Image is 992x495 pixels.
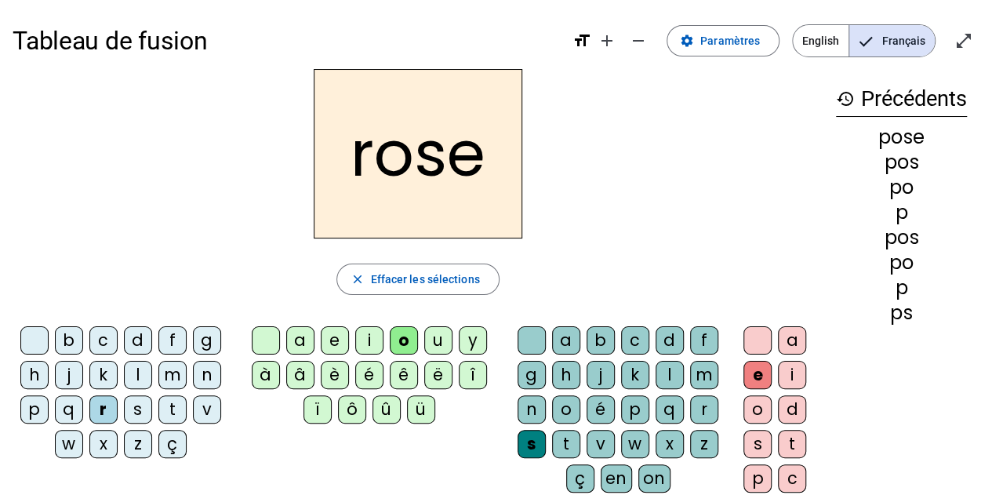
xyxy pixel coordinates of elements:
div: a [286,326,314,355]
div: x [89,430,118,458]
div: t [158,395,187,424]
div: a [778,326,806,355]
span: English [793,25,848,56]
mat-icon: remove [629,31,648,50]
div: k [621,361,649,389]
div: é [587,395,615,424]
div: e [321,326,349,355]
div: î [459,361,487,389]
div: l [124,361,152,389]
div: ë [424,361,452,389]
div: f [158,326,187,355]
div: ê [390,361,418,389]
div: o [743,395,772,424]
div: ô [338,395,366,424]
button: Entrer en plein écran [948,25,979,56]
div: r [690,395,718,424]
div: w [55,430,83,458]
div: s [518,430,546,458]
div: y [459,326,487,355]
button: Paramètres [667,25,779,56]
div: v [587,430,615,458]
div: n [518,395,546,424]
button: Diminuer la taille de la police [623,25,654,56]
div: f [690,326,718,355]
div: i [778,361,806,389]
div: pos [836,153,967,172]
mat-icon: format_size [572,31,591,50]
div: a [552,326,580,355]
div: p [20,395,49,424]
div: â [286,361,314,389]
div: po [836,253,967,272]
div: x [656,430,684,458]
div: q [55,395,83,424]
div: n [193,361,221,389]
div: p [621,395,649,424]
div: h [20,361,49,389]
h3: Précédents [836,82,967,117]
div: p [836,278,967,297]
div: t [552,430,580,458]
h2: rose [314,69,522,238]
button: Augmenter la taille de la police [591,25,623,56]
div: b [587,326,615,355]
div: k [89,361,118,389]
mat-icon: history [836,89,855,108]
div: s [124,395,152,424]
div: c [778,464,806,493]
div: g [518,361,546,389]
mat-icon: settings [680,34,694,48]
div: on [638,464,670,493]
div: u [424,326,452,355]
div: c [89,326,118,355]
mat-icon: close [350,272,364,286]
span: Effacer les sélections [370,270,479,289]
div: p [836,203,967,222]
div: g [193,326,221,355]
div: è [321,361,349,389]
div: d [656,326,684,355]
div: en [601,464,632,493]
div: h [552,361,580,389]
div: ï [303,395,332,424]
div: o [390,326,418,355]
div: ç [158,430,187,458]
div: m [690,361,718,389]
div: v [193,395,221,424]
div: j [55,361,83,389]
div: w [621,430,649,458]
mat-button-toggle-group: Language selection [792,24,936,57]
div: o [552,395,580,424]
span: Français [849,25,935,56]
div: d [778,395,806,424]
div: l [656,361,684,389]
div: z [690,430,718,458]
mat-icon: add [598,31,616,50]
div: û [372,395,401,424]
mat-icon: open_in_full [954,31,973,50]
div: é [355,361,383,389]
span: Paramètres [700,31,760,50]
div: ps [836,304,967,322]
div: q [656,395,684,424]
div: i [355,326,383,355]
div: pose [836,128,967,147]
div: m [158,361,187,389]
h1: Tableau de fusion [13,16,560,66]
div: po [836,178,967,197]
div: e [743,361,772,389]
div: c [621,326,649,355]
div: b [55,326,83,355]
div: z [124,430,152,458]
div: j [587,361,615,389]
div: pos [836,228,967,247]
div: s [743,430,772,458]
div: d [124,326,152,355]
div: ü [407,395,435,424]
button: Effacer les sélections [336,264,499,295]
div: r [89,395,118,424]
div: ç [566,464,594,493]
div: p [743,464,772,493]
div: à [252,361,280,389]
